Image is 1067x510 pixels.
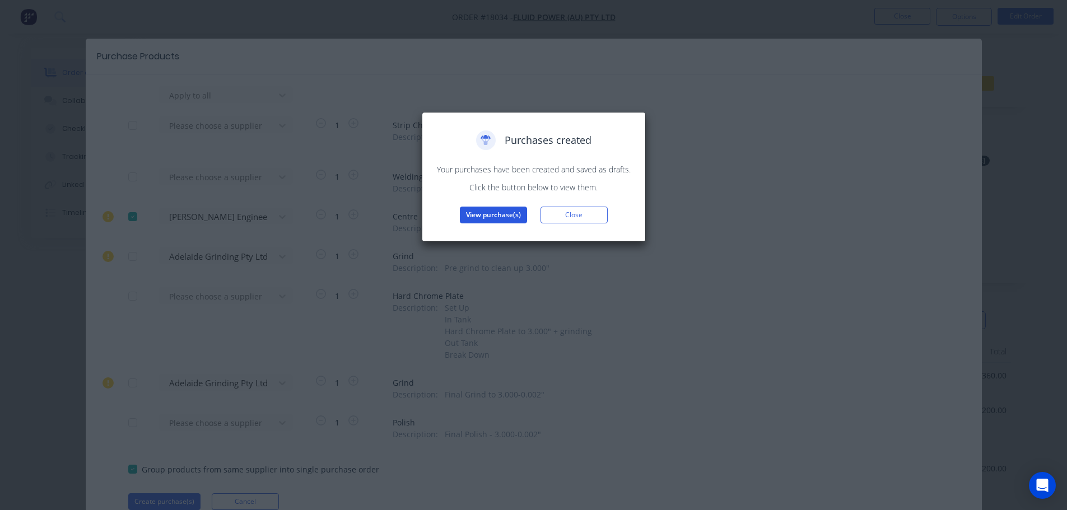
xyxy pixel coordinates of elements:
[541,207,608,223] button: Close
[505,133,591,148] span: Purchases created
[434,181,634,193] p: Click the button below to view them.
[434,163,634,175] p: Your purchases have been created and saved as drafts.
[1029,472,1056,499] div: Open Intercom Messenger
[460,207,527,223] button: View purchase(s)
